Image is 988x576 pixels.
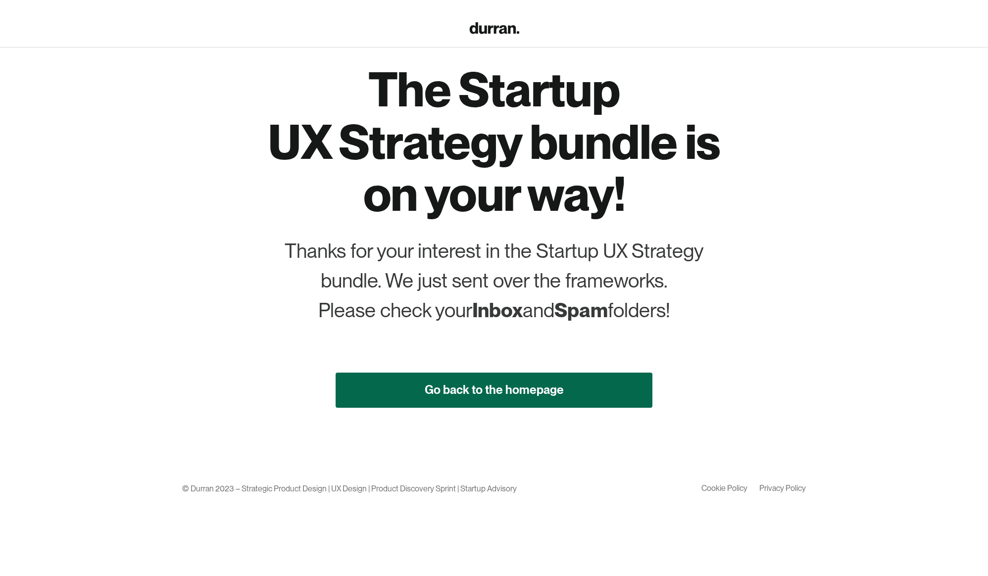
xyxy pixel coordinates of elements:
div: Thanks for your interest in the Startup UX Strategy bundle. We just sent over the frameworks. Ple... [280,236,708,325]
h1: The Startup UX Strategy bundle is on your way! [256,63,732,220]
a: Privacy Policy [759,482,806,494]
strong: Spam [554,298,608,322]
strong: Inbox [472,298,523,322]
div: © Durran 2023 – Strategic Product Design | UX Design | Product Discovery Sprint | Startup Advisory [182,479,517,498]
a: Cookie Policy [701,482,747,494]
a: Go back to the homepage [336,373,652,408]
